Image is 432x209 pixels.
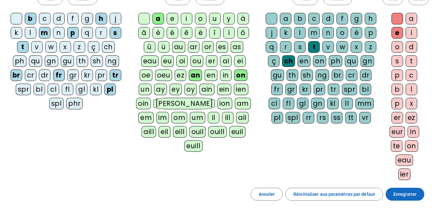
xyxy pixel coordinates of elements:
div: s [391,55,403,67]
div: pr [96,69,107,81]
div: qu [345,55,358,67]
div: spl [49,98,64,109]
div: br [11,69,22,81]
div: om [171,112,187,123]
div: gu [271,69,284,81]
div: î [209,27,221,39]
div: ph [13,55,26,67]
div: qu [29,55,42,67]
div: d [406,41,417,53]
div: cr [346,69,357,81]
div: é [167,27,178,39]
div: or [202,41,214,53]
div: gn [311,98,325,109]
div: ng [316,69,329,81]
div: h [96,13,107,24]
div: im [156,112,169,123]
div: e [391,27,403,39]
div: th [287,69,298,81]
div: ï [223,27,235,39]
div: p [365,27,376,39]
div: w [45,41,57,53]
div: on [313,55,326,67]
div: ll [341,98,353,109]
div: kl [327,98,339,109]
div: eil [159,126,170,138]
div: ph [329,55,342,67]
div: è [152,27,164,39]
div: k [280,27,291,39]
div: g [81,13,93,24]
div: x [60,41,71,53]
div: br [332,69,343,81]
div: z [365,41,376,53]
div: n [322,27,334,39]
div: oi [176,55,188,67]
div: l [25,27,36,39]
div: j [110,13,121,24]
div: ou [190,55,203,67]
div: c [308,13,320,24]
div: p [391,69,403,81]
div: u [209,13,221,24]
div: a [152,13,164,24]
div: m [308,27,320,39]
div: sh [91,55,103,67]
button: Enregistrer [386,188,424,201]
div: oin [136,98,151,109]
div: t [406,55,417,67]
div: kr [299,84,311,95]
div: mm [355,98,374,109]
div: i [181,13,192,24]
div: gn [361,55,374,67]
div: cl [269,98,280,109]
div: y [223,13,235,24]
div: ô [237,27,249,39]
div: c [406,69,417,81]
div: ain [199,84,215,95]
div: [PERSON_NAME] [153,98,215,109]
div: phr [66,98,83,109]
div: x [351,41,362,53]
button: Réinitialiser aux paramètres par défaut [285,188,383,201]
div: eau [396,154,413,166]
div: v [322,41,334,53]
div: eur [390,126,405,138]
div: ion [217,98,232,109]
div: cl [48,84,59,95]
div: pl [104,84,116,95]
div: ez [406,112,417,123]
div: m [39,27,51,39]
div: em [138,112,154,123]
div: au [172,41,185,53]
div: g [351,13,362,24]
div: gu [61,55,74,67]
div: â [138,27,150,39]
div: ail [236,112,249,123]
div: h [365,13,376,24]
div: eu [161,55,174,67]
span: Réinitialiser aux paramètres par défaut [293,190,375,198]
div: fl [283,98,294,109]
div: ien [234,84,248,95]
div: on [234,69,247,81]
div: ng [106,55,119,67]
div: d [53,13,65,24]
div: th [77,55,88,67]
div: ai [220,55,232,67]
div: q [266,41,277,53]
div: f [336,13,348,24]
div: b [391,84,403,95]
div: eau [141,55,159,67]
div: oy [184,84,197,95]
div: r [96,27,107,39]
div: s [294,41,306,53]
div: ay [154,84,167,95]
div: ez [175,69,186,81]
div: es [216,41,228,53]
div: spr [342,84,357,95]
div: bl [33,84,45,95]
button: Annuler [251,188,283,201]
div: ê [181,27,192,39]
div: ey [170,84,182,95]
